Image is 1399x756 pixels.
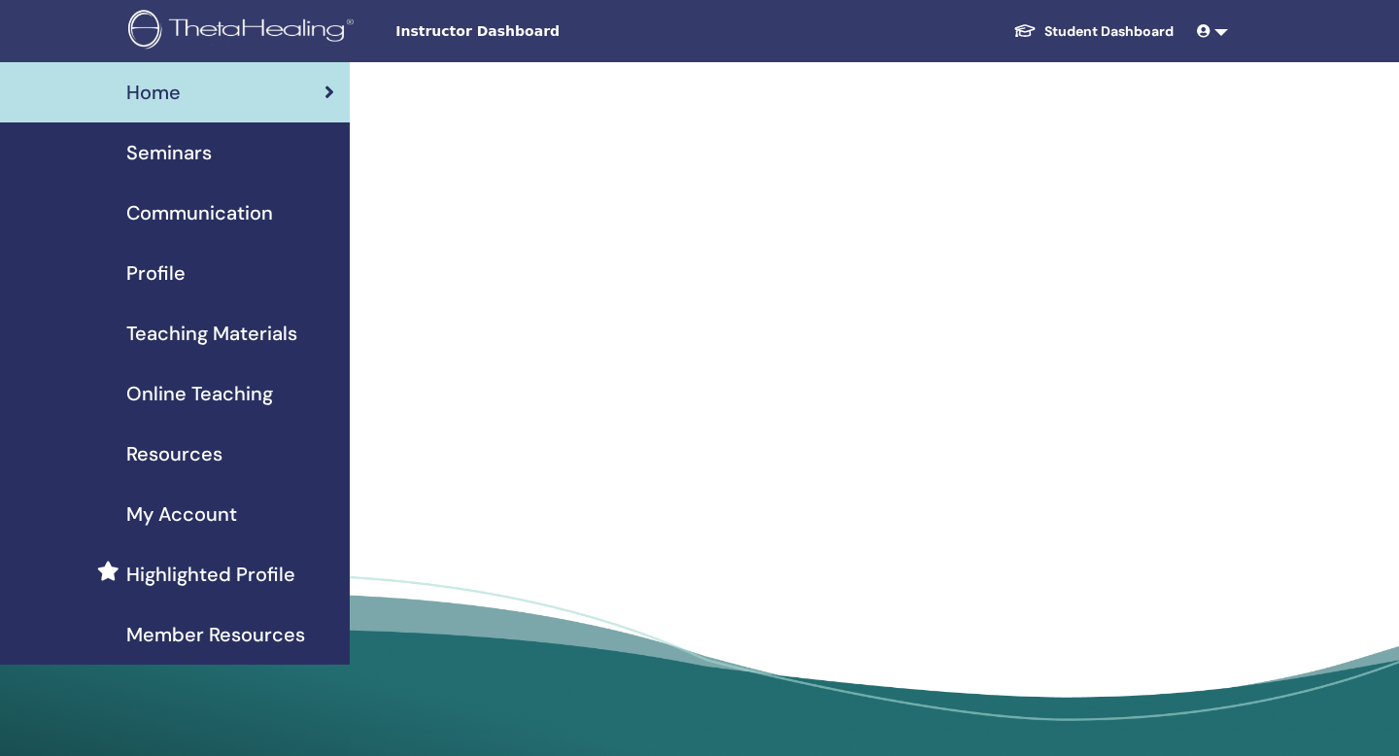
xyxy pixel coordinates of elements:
[126,560,295,589] span: Highlighted Profile
[395,21,687,42] span: Instructor Dashboard
[126,379,273,408] span: Online Teaching
[126,198,273,227] span: Communication
[1013,22,1037,39] img: graduation-cap-white.svg
[126,439,222,468] span: Resources
[126,138,212,167] span: Seminars
[126,499,237,529] span: My Account
[998,14,1189,50] a: Student Dashboard
[126,78,181,107] span: Home
[128,10,360,53] img: logo.png
[126,620,305,649] span: Member Resources
[126,319,297,348] span: Teaching Materials
[126,258,186,288] span: Profile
